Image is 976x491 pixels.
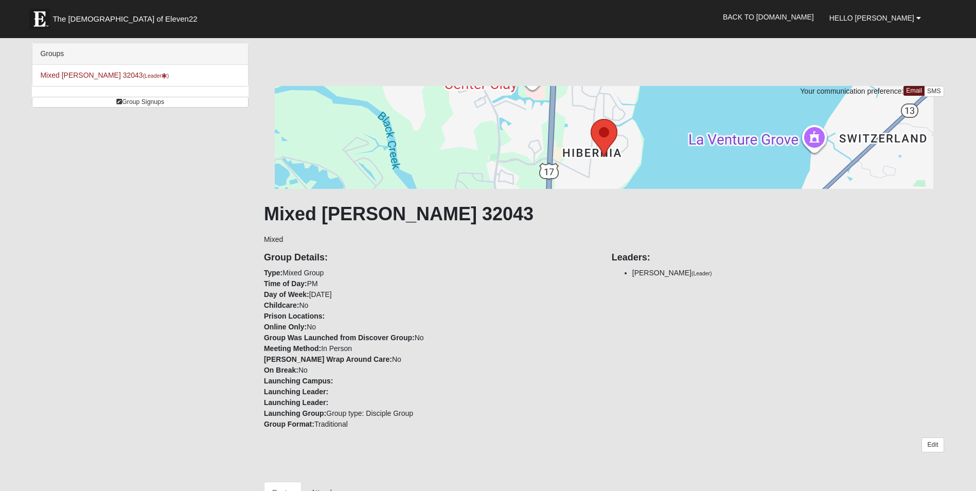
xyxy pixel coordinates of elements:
[264,334,415,342] strong: Group Was Launched from Discover Group:
[264,420,314,428] strong: Group Format:
[29,9,50,29] img: Eleven22 logo
[264,398,328,407] strong: Launching Leader:
[829,14,914,22] span: Hello [PERSON_NAME]
[264,355,392,363] strong: [PERSON_NAME] Wrap Around Care:
[921,437,944,452] a: Edit
[32,97,249,108] a: Group Signups
[822,5,929,31] a: Hello [PERSON_NAME]
[632,268,944,278] li: [PERSON_NAME]
[924,86,944,97] a: SMS
[32,43,248,65] div: Groups
[264,388,328,396] strong: Launching Leader:
[264,377,333,385] strong: Launching Campus:
[264,279,307,288] strong: Time of Day:
[264,301,299,309] strong: Childcare:
[264,269,282,277] strong: Type:
[903,86,925,96] a: Email
[691,270,712,276] small: (Leader)
[800,87,903,95] span: Your communication preference:
[612,252,944,264] h4: Leaders:
[264,366,298,374] strong: On Break:
[143,73,169,79] small: (Leader )
[264,312,325,320] strong: Prison Locations:
[264,323,307,331] strong: Online Only:
[264,290,309,299] strong: Day of Week:
[52,14,197,24] span: The [DEMOGRAPHIC_DATA] of Eleven22
[256,245,604,430] div: Mixed Group PM [DATE] No No No In Person No No Group type: Disciple Group Traditional
[715,4,822,30] a: Back to [DOMAIN_NAME]
[264,252,596,264] h4: Group Details:
[264,203,944,225] h1: Mixed [PERSON_NAME] 32043
[24,4,230,29] a: The [DEMOGRAPHIC_DATA] of Eleven22
[264,409,326,417] strong: Launching Group:
[40,71,169,79] a: Mixed [PERSON_NAME] 32043(Leader)
[264,344,321,353] strong: Meeting Method:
